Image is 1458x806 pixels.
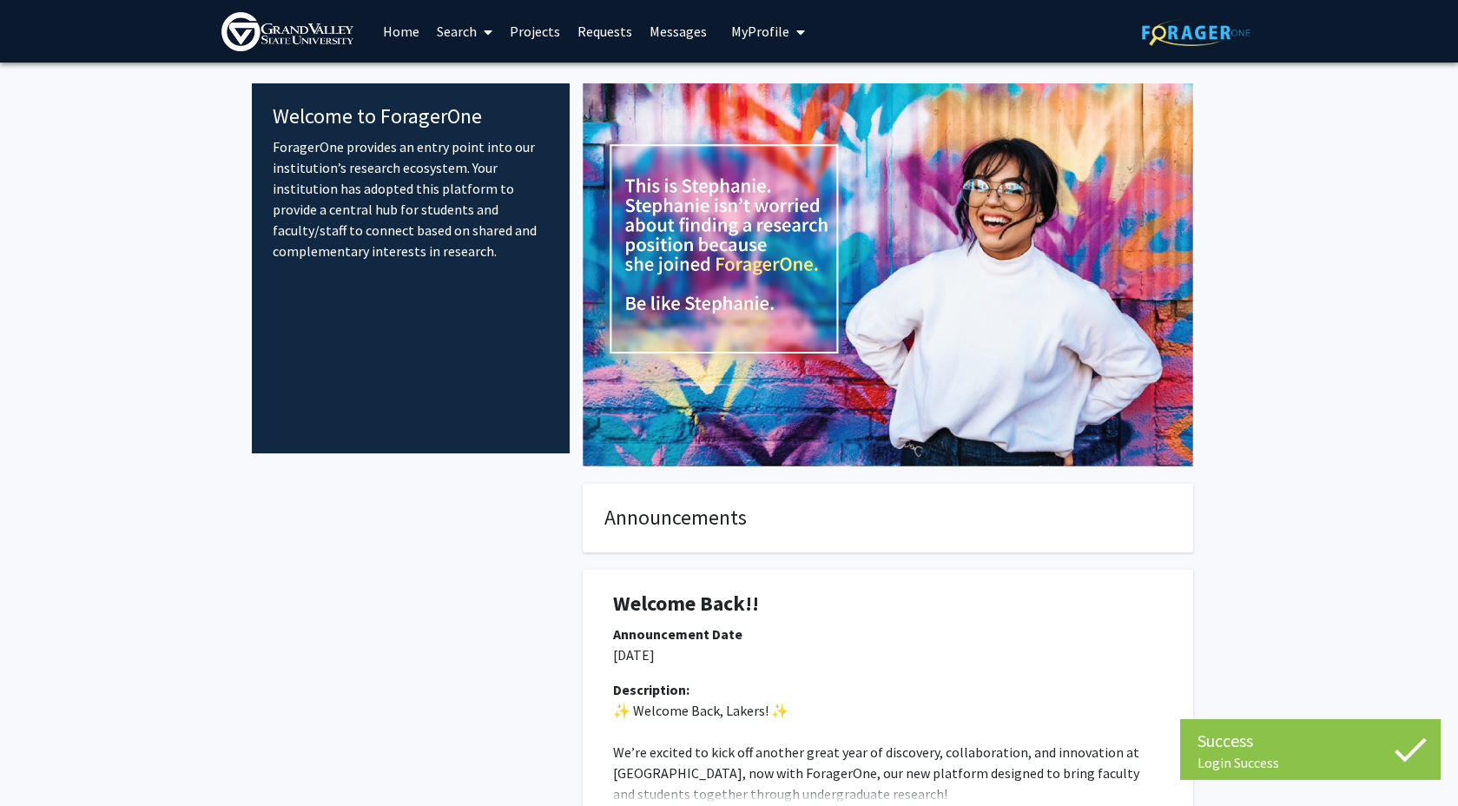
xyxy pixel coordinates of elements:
[613,700,1163,721] p: ✨ Welcome Back, Lakers! ✨
[613,742,1163,804] p: We’re excited to kick off another great year of discovery, collaboration, and innovation at [GEOG...
[1142,19,1250,46] img: ForagerOne Logo
[613,624,1163,644] div: Announcement Date
[501,1,569,62] a: Projects
[1197,728,1423,754] div: Success
[731,23,789,40] span: My Profile
[613,591,1163,617] h1: Welcome Back!!
[641,1,716,62] a: Messages
[583,83,1193,466] img: Cover Image
[1197,754,1423,771] div: Login Success
[569,1,641,62] a: Requests
[221,12,353,51] img: Grand Valley State University Logo
[273,136,550,261] p: ForagerOne provides an entry point into our institution’s research ecosystem. Your institution ha...
[13,728,74,793] iframe: Chat
[613,679,1163,700] div: Description:
[374,1,428,62] a: Home
[604,505,1171,531] h4: Announcements
[428,1,501,62] a: Search
[273,104,550,129] h4: Welcome to ForagerOne
[613,644,1163,665] p: [DATE]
